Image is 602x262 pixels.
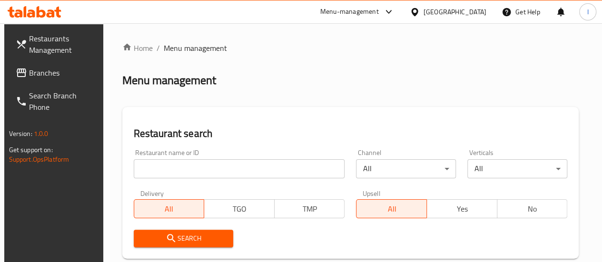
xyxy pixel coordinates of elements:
[164,42,227,54] span: Menu management
[363,190,380,196] label: Upsell
[8,61,105,84] a: Branches
[29,90,97,113] span: Search Branch Phone
[134,126,568,141] h2: Restaurant search
[356,199,427,218] button: All
[501,202,564,216] span: No
[356,159,456,178] div: All
[278,202,341,216] span: TMP
[204,199,275,218] button: TGO
[140,190,164,196] label: Delivery
[431,202,493,216] span: Yes
[274,199,345,218] button: TMP
[497,199,568,218] button: No
[134,159,345,178] input: Search for restaurant name or ID..
[29,67,97,78] span: Branches
[9,153,69,165] a: Support.OpsPlatform
[122,73,216,88] h2: Menu management
[134,230,234,247] button: Search
[8,27,105,61] a: Restaurants Management
[360,202,423,216] span: All
[424,7,486,17] div: [GEOGRAPHIC_DATA]
[208,202,271,216] span: TGO
[320,6,379,18] div: Menu-management
[122,42,153,54] a: Home
[426,199,497,218] button: Yes
[467,159,567,178] div: All
[8,84,105,118] a: Search Branch Phone
[587,7,588,17] span: I
[134,199,205,218] button: All
[34,127,49,140] span: 1.0.0
[122,42,579,54] nav: breadcrumb
[157,42,160,54] li: /
[9,127,32,140] span: Version:
[138,202,201,216] span: All
[29,33,97,56] span: Restaurants Management
[141,233,226,244] span: Search
[9,144,53,156] span: Get support on:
